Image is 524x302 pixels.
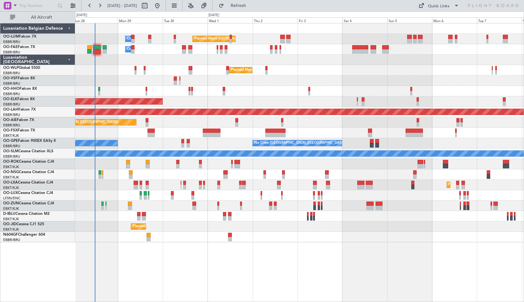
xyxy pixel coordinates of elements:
[253,17,298,23] div: Thu 2
[3,202,54,205] a: OO-ZUNCessna Citation CJ4
[3,66,19,70] span: OO-WLP
[3,87,20,91] span: OO-HHO
[3,108,36,112] a: OO-LAHFalcon 7X
[3,102,20,107] a: EBBR/BRU
[3,118,17,122] span: OO-AIE
[3,149,18,153] span: OO-SLM
[3,222,44,226] a: OO-JIDCessna CJ1 525
[3,238,20,242] a: EBBR/BRU
[225,3,252,8] span: Refresh
[73,17,118,23] div: Sun 28
[3,191,18,195] span: OO-LUX
[3,212,15,216] span: D-IBLU
[3,71,20,75] a: EBBR/BRU
[3,118,34,122] a: OO-AIEFalcon 7X
[19,1,56,10] input: Trip Number
[3,191,53,195] a: OO-LUXCessna Citation CJ4
[298,17,342,23] div: Fri 3
[3,233,18,237] span: N604GF
[3,149,53,153] a: OO-SLMCessna Citation XLS
[3,97,35,101] a: OO-ELKFalcon 8X
[3,181,53,184] a: OO-LXACessna Citation CJ4
[127,34,170,44] div: Owner Melsbroek Air Base
[3,97,17,101] span: OO-ELK
[3,181,18,184] span: OO-LXA
[3,112,20,117] a: EBBR/BRU
[387,17,432,23] div: Sun 5
[3,206,19,211] a: EBKT/KJK
[3,45,18,49] span: OO-FAE
[3,35,36,39] a: OO-LUMFalcon 7X
[3,165,19,169] a: EBKT/KJK
[3,129,18,132] span: OO-FSX
[7,12,69,22] button: All Aircraft
[3,139,56,143] a: OO-GPEFalcon 900EX EASy II
[3,160,54,164] a: OO-ROKCessna Citation CJ4
[107,3,137,9] span: [DATE] - [DATE]
[3,76,35,80] a: OO-VSFFalcon 8X
[428,3,449,9] div: Quick Links
[118,17,163,23] div: Mon 29
[3,108,18,112] span: OO-LAH
[3,87,37,91] a: OO-HHOFalcon 8X
[3,154,20,159] a: EBBR/BRU
[3,217,19,221] a: EBKT/KJK
[3,185,19,190] a: EBKT/KJK
[3,92,20,96] a: EBBR/BRU
[3,139,18,143] span: OO-GPE
[3,35,19,39] span: OO-LUM
[133,222,206,231] div: Planned Maint Kortrijk-[GEOGRAPHIC_DATA]
[342,17,387,23] div: Sat 4
[432,17,477,23] div: Mon 6
[3,175,19,180] a: EBKT/KJK
[231,65,276,75] div: Planned Maint Milan (Linate)
[3,45,35,49] a: OO-FAEFalcon 7X
[477,17,522,23] div: Tue 7
[3,170,54,174] a: OO-NSGCessna Citation CJ4
[3,170,19,174] span: OO-NSG
[194,34,309,44] div: Planned Maint [GEOGRAPHIC_DATA] ([GEOGRAPHIC_DATA] National)
[3,233,45,237] a: N604GFChallenger 604
[208,13,219,18] div: [DATE]
[3,39,20,44] a: EBBR/BRU
[3,227,19,232] a: EBKT/KJK
[16,15,67,20] span: All Aircraft
[208,17,252,23] div: Wed 1
[163,17,208,23] div: Tue 30
[3,123,20,128] a: EBBR/BRU
[415,1,462,11] button: Quick Links
[127,45,170,54] div: Owner Melsbroek Air Base
[3,222,16,226] span: OO-JID
[3,160,19,164] span: OO-ROK
[3,196,21,201] a: LFSN/ENC
[254,138,360,148] div: No Crew [GEOGRAPHIC_DATA] ([GEOGRAPHIC_DATA] National)
[3,66,40,70] a: OO-WLPGlobal 5500
[3,129,35,132] a: OO-FSXFalcon 7X
[76,13,87,18] div: [DATE]
[3,81,20,86] a: EBBR/BRU
[3,212,50,216] a: D-IBLUCessna Citation M2
[3,202,19,205] span: OO-ZUN
[3,76,18,80] span: OO-VSF
[3,144,20,148] a: EBBR/BRU
[449,180,522,190] div: Planned Maint Kortrijk-[GEOGRAPHIC_DATA]
[3,133,19,138] a: EBKT/KJK
[3,50,20,55] a: EBBR/BRU
[216,1,254,11] button: Refresh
